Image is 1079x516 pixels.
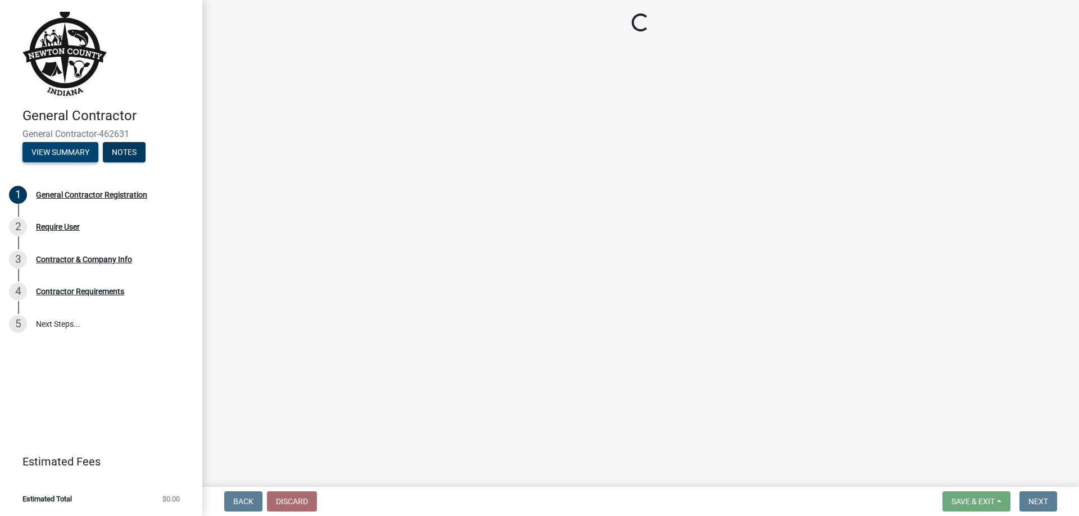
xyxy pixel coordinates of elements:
[36,255,132,263] div: Contractor & Company Info
[1019,491,1057,512] button: Next
[224,491,262,512] button: Back
[36,223,80,231] div: Require User
[9,186,27,204] div: 1
[9,218,27,236] div: 2
[36,287,124,295] div: Contractor Requirements
[36,191,147,199] div: General Contractor Registration
[22,148,98,157] wm-modal-confirm: Summary
[22,108,193,124] h4: General Contractor
[267,491,317,512] button: Discard
[22,129,180,139] span: General Contractor-462631
[22,495,72,503] span: Estimated Total
[233,497,253,506] span: Back
[9,282,27,300] div: 4
[9,450,184,473] a: Estimated Fees
[9,315,27,333] div: 5
[162,495,180,503] span: $0.00
[22,142,98,162] button: View Summary
[1028,497,1048,506] span: Next
[942,491,1010,512] button: Save & Exit
[9,250,27,268] div: 3
[103,148,146,157] wm-modal-confirm: Notes
[951,497,995,506] span: Save & Exit
[103,142,146,162] button: Notes
[22,12,107,96] img: Newton County, Indiana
